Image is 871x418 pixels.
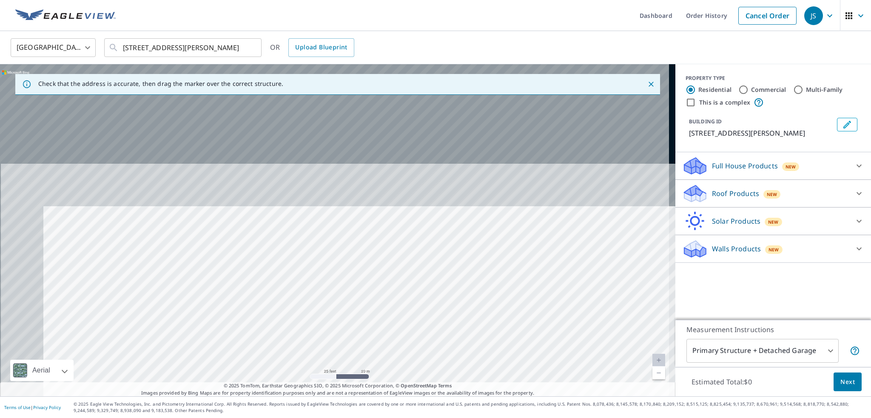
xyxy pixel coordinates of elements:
[686,74,861,82] div: PROPERTY TYPE
[699,98,750,107] label: This is a complex
[33,404,61,410] a: Privacy Policy
[685,373,759,391] p: Estimated Total: $0
[834,373,862,392] button: Next
[4,405,61,410] p: |
[295,42,347,53] span: Upload Blueprint
[786,163,796,170] span: New
[288,38,354,57] a: Upload Blueprint
[712,244,761,254] p: Walls Products
[712,216,760,226] p: Solar Products
[652,354,665,367] a: Current Level 20, Zoom In Disabled
[767,191,777,198] span: New
[769,246,779,253] span: New
[686,339,839,363] div: Primary Structure + Detached Garage
[806,85,843,94] label: Multi-Family
[850,346,860,356] span: Your report will include the primary structure and a detached garage if one exists.
[689,118,722,125] p: BUILDING ID
[712,188,759,199] p: Roof Products
[751,85,786,94] label: Commercial
[837,118,857,131] button: Edit building 1
[30,360,53,381] div: Aerial
[738,7,797,25] a: Cancel Order
[682,239,864,259] div: Walls ProductsNew
[10,360,74,381] div: Aerial
[682,156,864,176] div: Full House ProductsNew
[686,324,860,335] p: Measurement Instructions
[804,6,823,25] div: JS
[768,219,779,225] span: New
[840,377,855,387] span: Next
[38,80,283,88] p: Check that the address is accurate, then drag the marker over the correct structure.
[438,382,452,389] a: Terms
[270,38,354,57] div: OR
[401,382,436,389] a: OpenStreetMap
[689,128,834,138] p: [STREET_ADDRESS][PERSON_NAME]
[652,367,665,379] a: Current Level 20, Zoom Out
[712,161,778,171] p: Full House Products
[15,9,116,22] img: EV Logo
[123,36,244,60] input: Search by address or latitude-longitude
[698,85,732,94] label: Residential
[11,36,96,60] div: [GEOGRAPHIC_DATA]
[682,183,864,204] div: Roof ProductsNew
[4,404,31,410] a: Terms of Use
[682,211,864,231] div: Solar ProductsNew
[646,79,657,90] button: Close
[74,401,867,414] p: © 2025 Eagle View Technologies, Inc. and Pictometry International Corp. All Rights Reserved. Repo...
[224,382,452,390] span: © 2025 TomTom, Earthstar Geographics SIO, © 2025 Microsoft Corporation, ©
